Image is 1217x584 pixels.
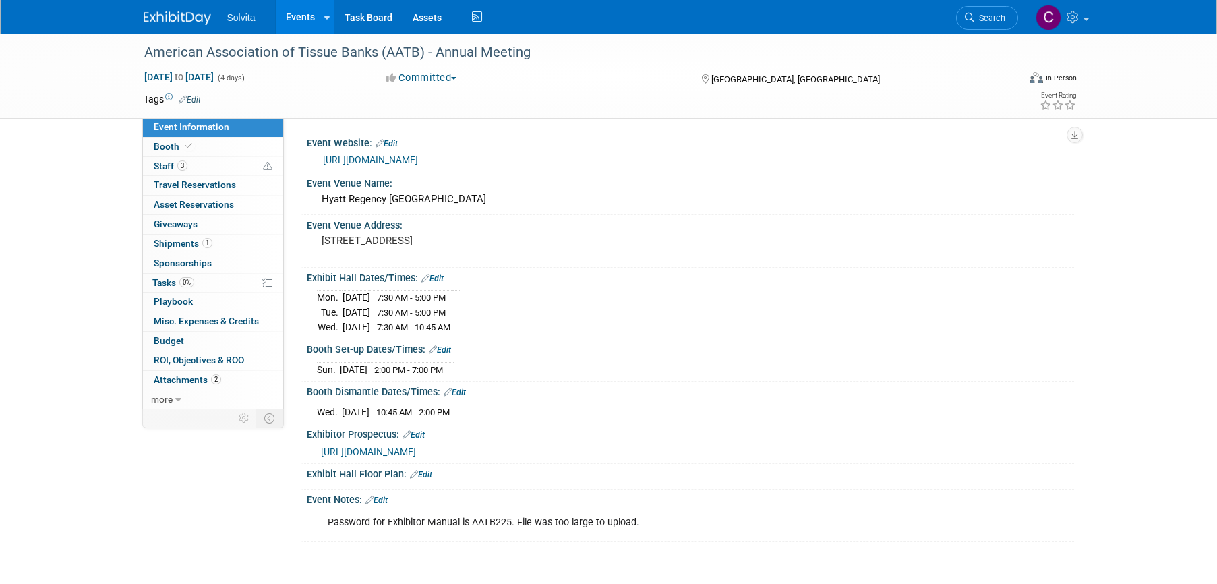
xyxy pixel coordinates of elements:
span: 7:30 AM - 5:00 PM [377,293,446,303]
td: Sun. [317,362,340,376]
div: American Association of Tissue Banks (AATB) - Annual Meeting [140,40,998,65]
a: Edit [365,496,388,505]
span: Sponsorships [154,258,212,268]
span: Potential Scheduling Conflict -- at least one attendee is tagged in another overlapping event. [263,160,272,173]
a: Travel Reservations [143,176,283,195]
span: Misc. Expenses & Credits [154,316,259,326]
td: [DATE] [343,320,370,334]
span: Shipments [154,238,212,249]
img: Format-Inperson.png [1030,72,1043,83]
td: [DATE] [340,362,367,376]
a: Booth [143,138,283,156]
a: Playbook [143,293,283,312]
button: Committed [382,71,462,85]
span: Tasks [152,277,194,288]
a: Search [956,6,1018,30]
span: Event Information [154,121,229,132]
a: Asset Reservations [143,196,283,214]
div: Booth Set-up Dates/Times: [307,339,1074,357]
a: Edit [410,470,432,479]
div: Password for Exhibitor Manual is AATB225. File was too large to upload. [318,509,926,536]
span: 2 [211,374,221,384]
td: [DATE] [342,405,369,419]
a: Attachments2 [143,371,283,390]
span: Booth [154,141,195,152]
td: Toggle Event Tabs [256,409,283,427]
span: 1 [202,238,212,248]
td: Tags [144,92,201,106]
a: Staff3 [143,157,283,176]
span: Asset Reservations [154,199,234,210]
span: 7:30 AM - 10:45 AM [377,322,450,332]
a: Edit [179,95,201,105]
a: Event Information [143,118,283,137]
a: Tasks0% [143,274,283,293]
a: Misc. Expenses & Credits [143,312,283,331]
span: 10:45 AM - 2:00 PM [376,407,450,417]
img: Cindy Miller [1036,5,1061,30]
i: Booth reservation complete [185,142,192,150]
a: Shipments1 [143,235,283,254]
span: (4 days) [216,74,245,82]
span: Staff [154,160,187,171]
a: Budget [143,332,283,351]
span: 3 [177,160,187,171]
div: Exhibit Hall Dates/Times: [307,268,1074,285]
span: Travel Reservations [154,179,236,190]
pre: [STREET_ADDRESS] [322,235,612,247]
span: more [151,394,173,405]
td: [DATE] [343,305,370,320]
a: Giveaways [143,215,283,234]
img: ExhibitDay [144,11,211,25]
a: Edit [429,345,451,355]
div: In-Person [1045,73,1077,83]
a: [URL][DOMAIN_NAME] [323,154,418,165]
span: Attachments [154,374,221,385]
div: Event Venue Name: [307,173,1074,190]
div: Event Notes: [307,490,1074,507]
span: Playbook [154,296,193,307]
span: Giveaways [154,218,198,229]
span: [GEOGRAPHIC_DATA], [GEOGRAPHIC_DATA] [711,74,880,84]
div: Booth Dismantle Dates/Times: [307,382,1074,399]
td: [DATE] [343,291,370,305]
a: Sponsorships [143,254,283,273]
td: Tue. [317,305,343,320]
a: Edit [421,274,444,283]
a: [URL][DOMAIN_NAME] [321,446,416,457]
span: Solvita [227,12,256,23]
a: Edit [444,388,466,397]
span: [DATE] [DATE] [144,71,214,83]
td: Mon. [317,291,343,305]
a: more [143,390,283,409]
div: Exhibit Hall Floor Plan: [307,464,1074,481]
span: ROI, Objectives & ROO [154,355,244,366]
td: Wed. [317,405,342,419]
td: Personalize Event Tab Strip [233,409,256,427]
a: Edit [376,139,398,148]
div: Event Rating [1040,92,1076,99]
div: Event Format [939,70,1077,90]
div: Hyatt Regency [GEOGRAPHIC_DATA] [317,189,1064,210]
a: ROI, Objectives & ROO [143,351,283,370]
div: Event Website: [307,133,1074,150]
span: 2:00 PM - 7:00 PM [374,365,443,375]
span: 7:30 AM - 5:00 PM [377,308,446,318]
span: to [173,71,185,82]
span: Search [974,13,1005,23]
td: Wed. [317,320,343,334]
span: Budget [154,335,184,346]
div: Exhibitor Prospectus: [307,424,1074,442]
span: 0% [179,277,194,287]
a: Edit [403,430,425,440]
div: Event Venue Address: [307,215,1074,232]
